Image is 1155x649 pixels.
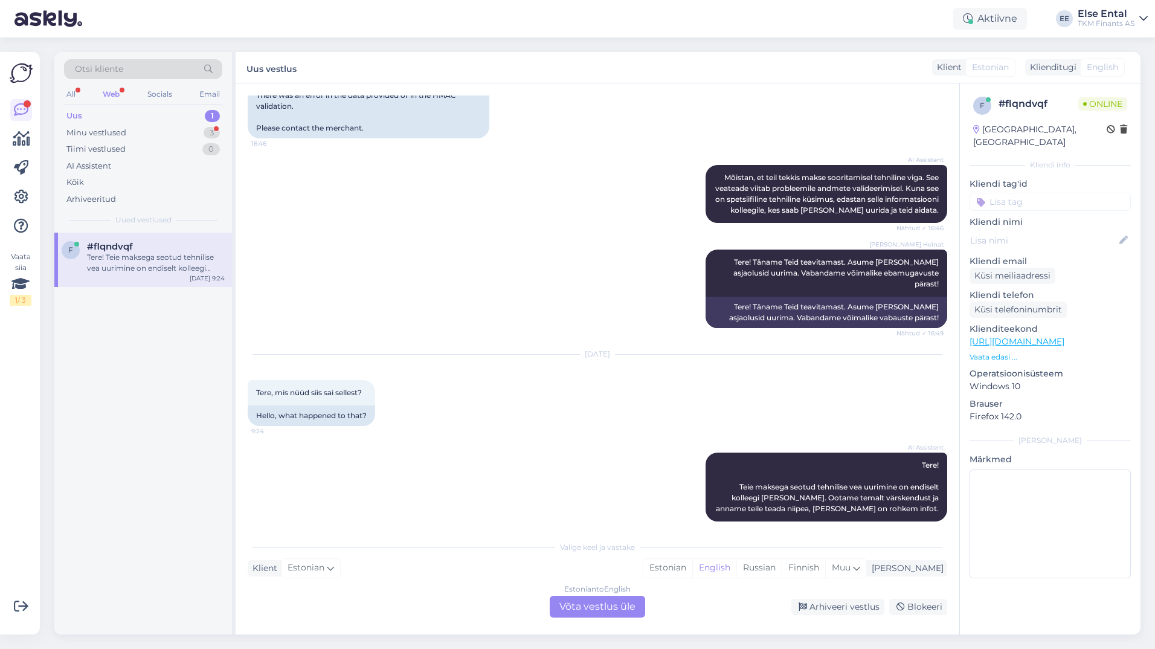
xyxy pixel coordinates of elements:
[246,59,297,76] label: Uus vestlus
[970,302,1067,318] div: Küsi telefoninumbrit
[970,193,1131,211] input: Lisa tag
[706,297,947,328] div: Tere! Täname Teid teavitamast. Asume [PERSON_NAME] asjaolusid uurima. Vabandame võimalike vabaust...
[970,234,1117,247] input: Lisa nimi
[66,193,116,205] div: Arhiveeritud
[896,329,944,338] span: Nähtud ✓ 16:49
[932,61,962,74] div: Klient
[1056,10,1073,27] div: EE
[970,323,1131,335] p: Klienditeekond
[190,274,225,283] div: [DATE] 9:24
[733,257,941,288] span: Tere! Täname Teid teavitamast. Asume [PERSON_NAME] asjaolusid uurima. Vabandame võimalike ebamuga...
[66,176,84,189] div: Kõik
[100,86,122,102] div: Web
[197,86,222,102] div: Email
[970,216,1131,228] p: Kliendi nimi
[970,453,1131,466] p: Märkmed
[889,599,947,615] div: Blokeeri
[898,155,944,164] span: AI Assistent
[66,160,111,172] div: AI Assistent
[999,97,1078,111] div: # flqndvqf
[1087,61,1118,74] span: English
[973,123,1107,149] div: [GEOGRAPHIC_DATA], [GEOGRAPHIC_DATA]
[970,289,1131,302] p: Kliendi telefon
[970,336,1064,347] a: [URL][DOMAIN_NAME]
[10,295,31,306] div: 1 / 3
[248,63,489,138] div: gives this message when going to the account: Payment There was an error in the data provided or ...
[716,460,941,513] span: Tere! Teie maksega seotud tehnilise vea uurimine on endiselt kolleegi [PERSON_NAME]. Ootame temal...
[1078,97,1127,111] span: Online
[550,596,645,618] div: Võta vestlus üle
[896,224,944,233] span: Nähtud ✓ 16:46
[970,410,1131,423] p: Firefox 142.0
[68,245,73,254] span: f
[736,559,782,577] div: Russian
[970,255,1131,268] p: Kliendi email
[867,562,944,575] div: [PERSON_NAME]
[869,240,944,249] span: [PERSON_NAME] Heinat
[832,562,851,573] span: Muu
[715,173,941,215] span: Mõistan, et teil tekkis makse sooritamisel tehniline viga. See veateade viitab probleemile andmet...
[1078,9,1148,28] a: Else EntalTKM Finants AS
[898,443,944,452] span: AI Assistent
[66,127,126,139] div: Minu vestlused
[145,86,175,102] div: Socials
[782,559,825,577] div: Finnish
[643,559,692,577] div: Estonian
[1078,9,1134,19] div: Else Ental
[970,178,1131,190] p: Kliendi tag'id
[87,241,133,252] span: #flqndvqf
[953,8,1027,30] div: Aktiivne
[970,398,1131,410] p: Brauser
[288,561,324,575] span: Estonian
[970,435,1131,446] div: [PERSON_NAME]
[204,127,220,139] div: 3
[75,63,123,76] span: Otsi kliente
[970,380,1131,393] p: Windows 10
[248,542,947,553] div: Valige keel ja vastake
[898,522,944,531] span: 9:24
[66,110,82,122] div: Uus
[66,143,126,155] div: Tiimi vestlused
[202,143,220,155] div: 0
[248,562,277,575] div: Klient
[1025,61,1076,74] div: Klienditugi
[251,427,297,436] span: 9:24
[970,160,1131,170] div: Kliendi info
[205,110,220,122] div: 1
[970,367,1131,380] p: Operatsioonisüsteem
[791,599,884,615] div: Arhiveeri vestlus
[970,352,1131,363] p: Vaata edasi ...
[1078,19,1134,28] div: TKM Finants AS
[64,86,78,102] div: All
[248,405,375,426] div: Hello, what happened to that?
[980,101,985,110] span: f
[10,251,31,306] div: Vaata siia
[10,62,33,85] img: Askly Logo
[87,252,225,274] div: Tere! Teie maksega seotud tehnilise vea uurimine on endiselt kolleegi [PERSON_NAME]. Ootame temal...
[251,139,297,148] span: 16:46
[115,215,172,225] span: Uued vestlused
[970,268,1055,284] div: Küsi meiliaadressi
[248,349,947,360] div: [DATE]
[564,584,631,595] div: Estonian to English
[692,559,736,577] div: English
[972,61,1009,74] span: Estonian
[256,388,362,397] span: Tere, mis nüüd siis sai sellest?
